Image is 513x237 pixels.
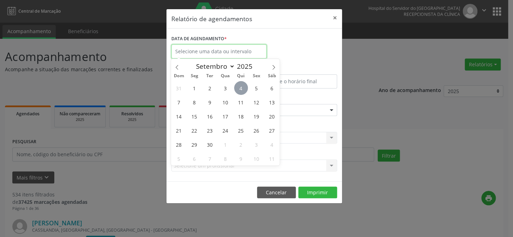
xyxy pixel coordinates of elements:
input: Selecione o horário final [256,74,337,89]
label: DATA DE AGENDAMENTO [171,34,227,44]
span: Setembro 30, 2025 [203,138,217,151]
span: Setembro 25, 2025 [234,123,248,137]
span: Agosto 31, 2025 [172,81,186,95]
span: Seg [187,74,202,78]
span: Setembro 27, 2025 [265,123,279,137]
button: Imprimir [298,187,337,199]
span: Setembro 14, 2025 [172,109,186,123]
span: Setembro 13, 2025 [265,95,279,109]
span: Sex [249,74,264,78]
span: Setembro 24, 2025 [219,123,232,137]
span: Outubro 7, 2025 [203,152,217,165]
span: Setembro 12, 2025 [249,95,263,109]
span: Outubro 11, 2025 [265,152,279,165]
input: Selecione uma data ou intervalo [171,44,267,59]
span: Outubro 9, 2025 [234,152,248,165]
span: Setembro 8, 2025 [188,95,201,109]
span: Setembro 15, 2025 [188,109,201,123]
span: Setembro 23, 2025 [203,123,217,137]
span: Setembro 7, 2025 [172,95,186,109]
span: Outubro 8, 2025 [219,152,232,165]
span: Outubro 2, 2025 [234,138,248,151]
span: Setembro 9, 2025 [203,95,217,109]
span: Qua [218,74,233,78]
span: Outubro 10, 2025 [249,152,263,165]
span: Qui [233,74,249,78]
span: Outubro 1, 2025 [219,138,232,151]
span: Outubro 5, 2025 [172,152,186,165]
span: Outubro 3, 2025 [249,138,263,151]
span: Setembro 16, 2025 [203,109,217,123]
button: Cancelar [257,187,296,199]
span: Setembro 22, 2025 [188,123,201,137]
span: Ter [202,74,218,78]
span: Setembro 1, 2025 [188,81,201,95]
span: Sáb [264,74,280,78]
span: Setembro 18, 2025 [234,109,248,123]
span: Setembro 26, 2025 [249,123,263,137]
select: Month [193,61,235,71]
span: Outubro 6, 2025 [188,152,201,165]
input: Year [235,62,258,71]
span: Setembro 3, 2025 [219,81,232,95]
span: Dom [171,74,187,78]
span: Setembro 6, 2025 [265,81,279,95]
span: Setembro 17, 2025 [219,109,232,123]
span: Setembro 28, 2025 [172,138,186,151]
button: Close [328,9,342,26]
span: Setembro 11, 2025 [234,95,248,109]
span: Setembro 29, 2025 [188,138,201,151]
span: Setembro 19, 2025 [249,109,263,123]
span: Setembro 4, 2025 [234,81,248,95]
span: Outubro 4, 2025 [265,138,279,151]
h5: Relatório de agendamentos [171,14,252,23]
span: Setembro 20, 2025 [265,109,279,123]
span: Setembro 2, 2025 [203,81,217,95]
span: Setembro 5, 2025 [249,81,263,95]
label: ATÉ [256,63,337,74]
span: Setembro 21, 2025 [172,123,186,137]
span: Setembro 10, 2025 [219,95,232,109]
